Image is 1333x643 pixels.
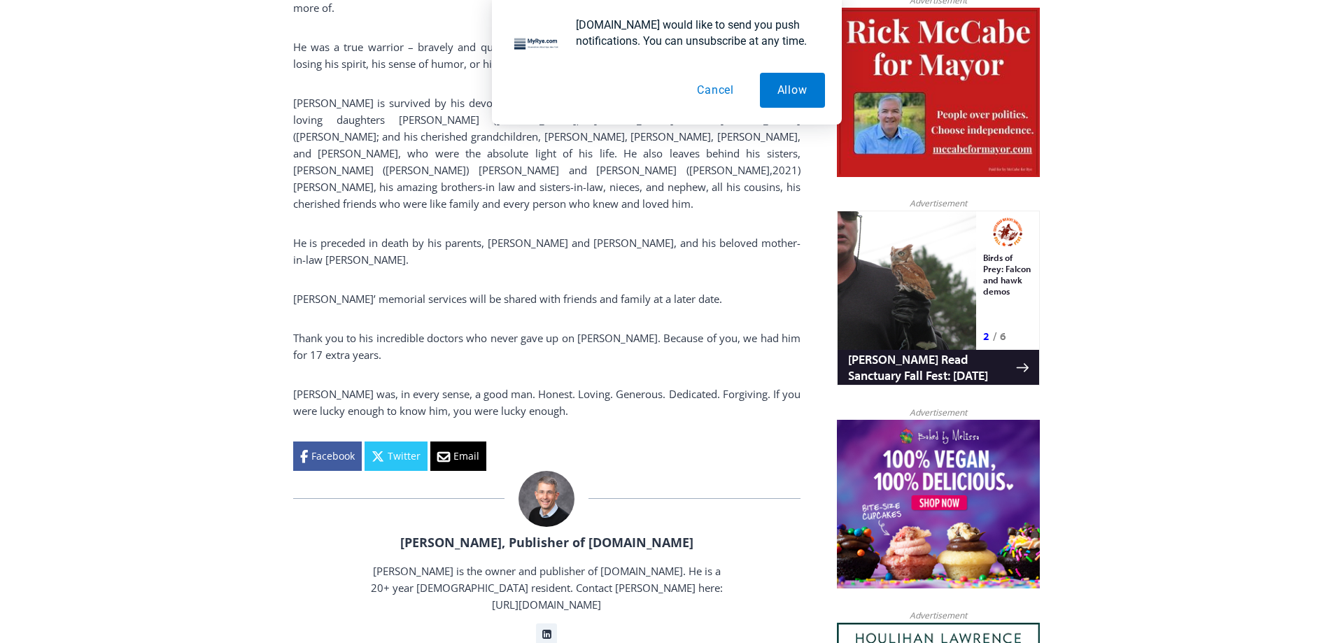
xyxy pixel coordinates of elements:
a: Intern @ [DOMAIN_NAME] [337,136,678,174]
div: [DOMAIN_NAME] would like to send you push notifications. You can unsubscribe at any time. [565,17,825,49]
span: Advertisement [896,609,981,622]
h4: [PERSON_NAME] Read Sanctuary Fall Fest: [DATE] [11,141,179,173]
button: Allow [760,73,825,108]
a: Facebook [293,441,362,471]
p: He is preceded in death by his parents, [PERSON_NAME] and [PERSON_NAME], and his beloved mother-i... [293,234,800,268]
a: Email [430,441,486,471]
p: Thank you to his incredible doctors who never gave up on [PERSON_NAME]. Because of you, we had hi... [293,330,800,363]
span: Advertisement [896,197,981,210]
img: Baked by Melissa [837,420,1040,589]
a: [PERSON_NAME], Publisher of [DOMAIN_NAME] [400,534,693,551]
p: [PERSON_NAME] was, in every sense, a good man. Honest. Loving. Generous. Dedicated. Forgiving. If... [293,386,800,419]
button: Cancel [679,73,752,108]
p: [PERSON_NAME] is survived by his devoted wife of [DEMOGRAPHIC_DATA] years, [PERSON_NAME]; his lov... [293,94,800,212]
a: [PERSON_NAME] Read Sanctuary Fall Fest: [DATE] [1,139,202,174]
div: Birds of Prey: Falcon and hawk demos [146,41,195,115]
a: Twitter [365,441,428,471]
img: notification icon [509,17,565,73]
div: 2 [146,118,153,132]
div: / [156,118,160,132]
div: "[PERSON_NAME] and I covered the [DATE] Parade, which was a really eye opening experience as I ha... [353,1,661,136]
div: 6 [163,118,169,132]
p: [PERSON_NAME] is the owner and publisher of [DOMAIN_NAME]. He is a 20+ year [DEMOGRAPHIC_DATA] re... [369,563,724,613]
span: Intern @ [DOMAIN_NAME] [366,139,649,171]
span: Advertisement [896,406,981,419]
p: [PERSON_NAME]’ memorial services will be shared with friends and family at a later date. [293,290,800,307]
